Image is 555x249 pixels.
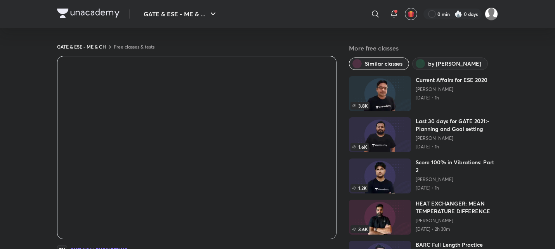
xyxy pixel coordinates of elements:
img: Manasi Raut [485,7,498,21]
span: 1.6K [350,143,369,151]
img: streak [454,10,462,18]
img: avatar [408,10,415,17]
a: [PERSON_NAME] [416,86,487,92]
p: [DATE] • 1h [416,144,498,150]
a: GATE & ESE - ME & CH [57,44,106,50]
span: 3.6K [350,225,369,233]
h6: Last 30 days for GATE 2021:- Planning and Goal setting [416,117,498,133]
button: GATE & ESE - ME & ... [139,6,222,22]
a: [PERSON_NAME] [416,135,498,141]
p: [DATE] • 1h [416,185,498,191]
h5: More free classes [349,44,498,53]
a: Company Logo [57,9,120,20]
a: [PERSON_NAME] [416,176,498,183]
h6: HEAT EXCHANGER: MEAN TEMPERATURE DIFFERENCE [416,200,498,215]
p: [DATE] • 1h [416,95,487,101]
a: [PERSON_NAME] [416,218,498,224]
img: Company Logo [57,9,120,18]
h6: Score 100% in Vibrations: Part 2 [416,158,498,174]
a: Free classes & tests [114,44,154,50]
span: by Devendra Poonia [428,60,481,68]
button: avatar [405,8,417,20]
iframe: Class [57,56,336,239]
p: [DATE] • 2h 30m [416,226,498,232]
span: Similar classes [365,60,402,68]
span: 1.2K [350,184,368,192]
h6: Current Affairs for ESE 2020 [416,76,487,84]
button: by Devendra Poonia [412,57,488,70]
span: 3.8K [350,102,369,110]
button: Similar classes [349,57,409,70]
